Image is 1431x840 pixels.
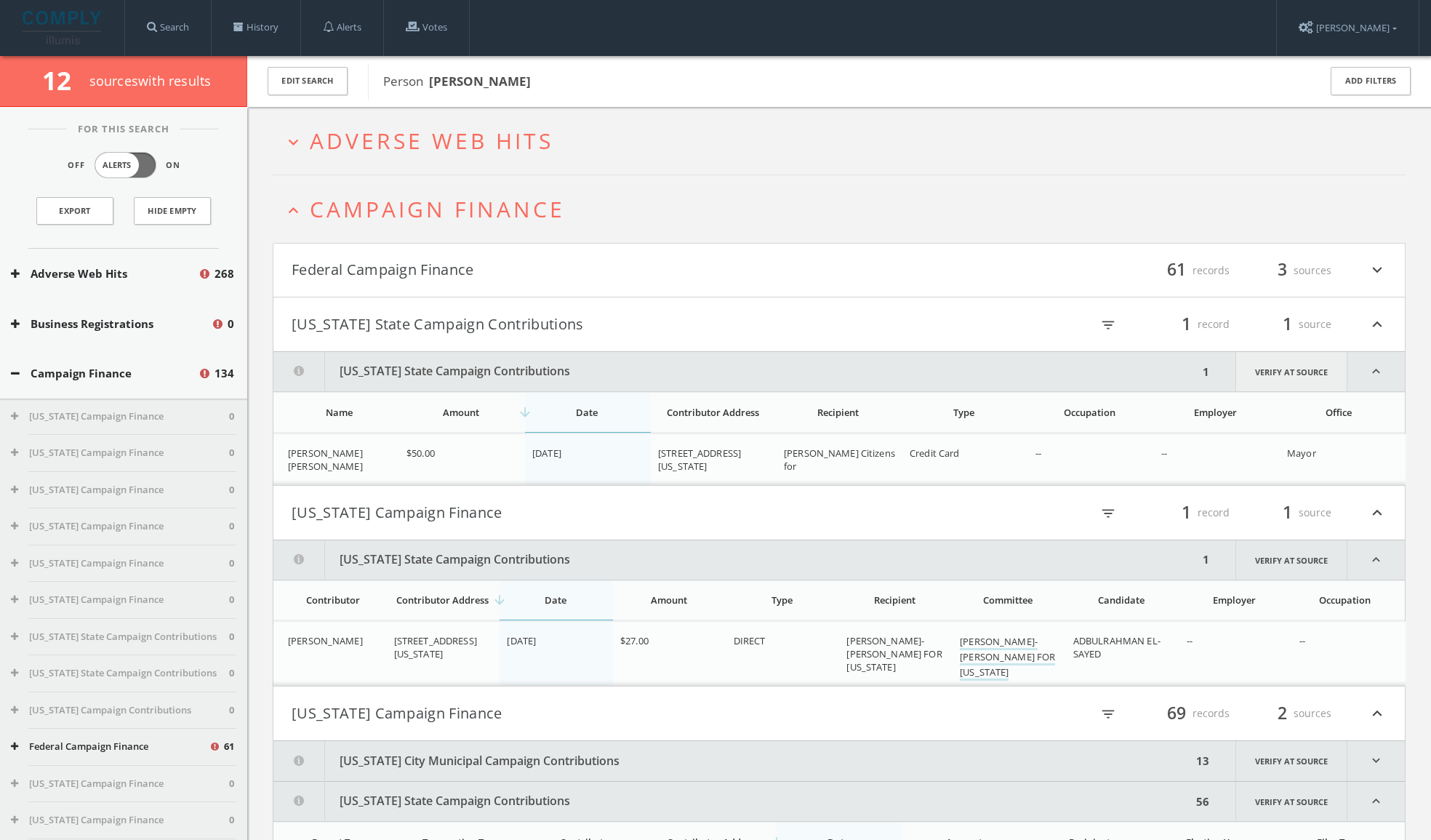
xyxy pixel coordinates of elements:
div: Name [288,406,390,419]
span: 0 [229,519,234,534]
a: Verify at source [1235,352,1347,391]
button: [US_STATE] State Campaign Contributions [273,540,1198,580]
div: Candidate [1073,593,1170,607]
div: sources [1244,701,1331,726]
span: -- [1161,447,1167,460]
i: expand_less [1347,540,1405,580]
button: Adverse Web Hits [11,265,198,282]
span: Adverse Web Hits [310,126,553,156]
i: filter_list [1100,317,1116,333]
div: 56 [1192,782,1214,821]
span: Off [68,159,85,172]
span: -- [1035,447,1041,460]
div: records [1142,701,1230,726]
i: expand_less [1347,782,1405,821]
span: 3 [1271,257,1294,283]
button: Campaign Finance [11,365,198,382]
button: [US_STATE] Campaign Finance [292,500,839,525]
i: expand_less [1368,500,1387,525]
div: 1 [1198,540,1214,580]
i: expand_more [1368,258,1387,283]
a: Verify at source [1235,741,1347,781]
span: [PERSON_NAME] [288,634,363,647]
button: Federal Campaign Finance [292,258,839,283]
button: [US_STATE] Campaign Finance [11,409,229,424]
button: [US_STATE] State Campaign Contributions [11,666,229,681]
div: Office [1286,406,1390,419]
i: expand_less [1368,312,1387,337]
div: Type [909,406,1019,419]
i: expand_more [284,132,303,152]
button: [US_STATE] State Campaign Contributions [11,630,229,644]
span: -- [1299,634,1305,647]
i: expand_less [1368,701,1387,726]
span: ADBULRAHMAN EL-SAYED [1073,634,1161,660]
button: Add Filters [1331,67,1411,95]
button: Federal Campaign Finance [11,740,209,754]
span: 0 [229,556,234,571]
span: 69 [1161,700,1192,726]
div: Employer [1186,593,1283,607]
div: Employer [1161,406,1270,419]
span: -- [1187,634,1192,647]
div: sources [1244,258,1331,283]
div: grid [273,433,1406,485]
span: 61 [224,740,234,754]
div: Amount [406,406,516,419]
a: Verify at source [1235,782,1347,821]
div: Date [532,406,642,419]
button: [US_STATE] City Municipal Campaign Contributions [273,741,1192,781]
div: Contributor [288,593,378,607]
span: 0 [228,316,234,332]
span: $27.00 [620,634,649,647]
div: grid [273,621,1406,686]
button: [US_STATE] Campaign Finance [11,813,229,828]
button: [US_STATE] Campaign Finance [11,777,229,791]
span: 0 [229,446,234,460]
div: source [1244,312,1331,337]
div: Committee [960,593,1057,607]
button: Hide Empty [134,197,211,225]
span: [PERSON_NAME] [PERSON_NAME] [288,447,363,473]
i: filter_list [1100,706,1116,722]
span: 0 [229,593,234,607]
div: record [1142,312,1230,337]
a: Export [36,197,113,225]
div: record [1142,500,1230,525]
span: Mayor [1287,447,1316,460]
i: arrow_downward [518,405,532,420]
button: [US_STATE] Campaign Finance [11,483,229,497]
button: [US_STATE] State Campaign Contributions [273,782,1192,821]
span: [DATE] [532,447,561,460]
button: [US_STATE] State Campaign Contributions [292,312,839,337]
span: 0 [229,409,234,424]
span: 0 [229,703,234,718]
span: Campaign Finance [310,194,565,224]
button: expand_lessCampaign Finance [284,197,1406,221]
span: 268 [215,265,234,282]
i: arrow_downward [492,593,507,607]
button: [US_STATE] Campaign Finance [292,701,839,726]
span: 1 [1276,311,1299,337]
span: 0 [229,666,234,681]
span: For This Search [67,122,180,137]
button: [US_STATE] Campaign Finance [11,446,229,460]
span: 1 [1276,500,1299,525]
span: 0 [229,630,234,644]
span: [PERSON_NAME]-[PERSON_NAME] FOR [US_STATE] [846,634,942,673]
div: Recipient [846,593,944,607]
div: Contributor Address [658,406,768,419]
div: Amount [620,593,718,607]
button: Business Registrations [11,316,211,332]
span: 134 [215,365,234,382]
div: source [1244,500,1331,525]
div: 13 [1192,741,1214,781]
img: illumis [23,11,104,44]
i: expand_less [1347,352,1405,391]
a: [PERSON_NAME]-[PERSON_NAME] FOR [US_STATE] [960,635,1055,681]
span: Credit Card [910,447,959,460]
span: 0 [229,483,234,497]
div: Occupation [1035,406,1145,419]
span: 0 [229,813,234,828]
a: Verify at source [1235,540,1347,580]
